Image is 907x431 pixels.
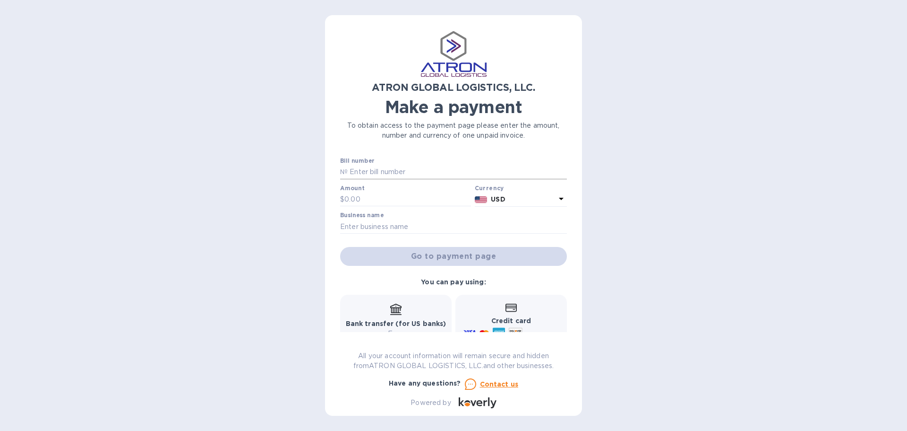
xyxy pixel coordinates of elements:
label: Bill number [340,158,374,164]
b: USD [491,195,505,203]
p: $ [340,194,344,204]
label: Amount [340,185,364,191]
u: Contact us [480,380,519,388]
b: You can pay using: [421,278,486,286]
b: Credit card [491,317,531,325]
img: USD [475,196,488,203]
input: Enter bill number [348,165,567,179]
span: and more... [526,330,561,337]
b: ATRON GLOBAL LOGISTICS, LLC. [372,81,535,93]
input: Enter business name [340,220,567,234]
label: Business name [340,213,384,219]
b: Bank transfer (for US banks) [346,320,446,327]
b: Have any questions? [389,379,461,387]
p: All your account information will remain secure and hidden from ATRON GLOBAL LOGISTICS, LLC. and ... [340,351,567,371]
h1: Make a payment [340,97,567,117]
input: 0.00 [344,193,471,207]
p: To obtain access to the payment page please enter the amount, number and currency of one unpaid i... [340,121,567,141]
p: № [340,167,348,177]
p: Powered by [411,398,451,408]
p: Free [346,329,446,339]
b: Currency [475,185,504,192]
